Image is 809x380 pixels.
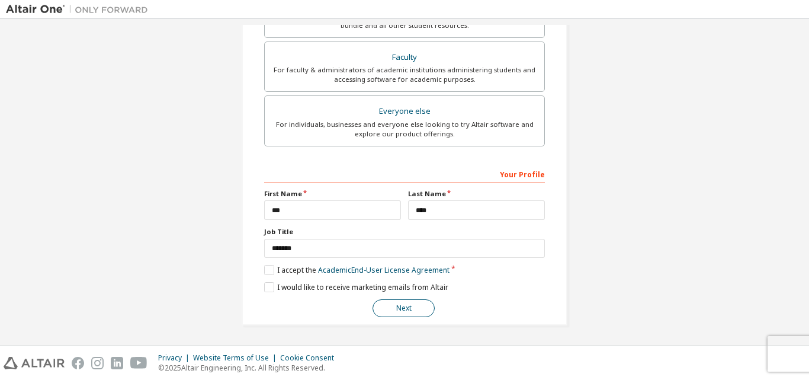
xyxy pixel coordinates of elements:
button: Next [373,299,435,317]
img: youtube.svg [130,357,147,369]
div: Privacy [158,353,193,363]
p: © 2025 Altair Engineering, Inc. All Rights Reserved. [158,363,341,373]
div: For faculty & administrators of academic institutions administering students and accessing softwa... [272,65,537,84]
div: For individuals, businesses and everyone else looking to try Altair software and explore our prod... [272,120,537,139]
div: Everyone else [272,103,537,120]
div: Website Terms of Use [193,353,280,363]
img: altair_logo.svg [4,357,65,369]
label: I accept the [264,265,450,275]
label: I would like to receive marketing emails from Altair [264,282,448,292]
div: Cookie Consent [280,353,341,363]
div: Faculty [272,49,537,66]
label: Job Title [264,227,545,237]
label: Last Name [408,189,545,199]
img: instagram.svg [91,357,104,369]
div: Your Profile [264,164,545,183]
a: Academic End-User License Agreement [318,265,450,275]
label: First Name [264,189,401,199]
img: Altair One [6,4,154,15]
img: facebook.svg [72,357,84,369]
img: linkedin.svg [111,357,123,369]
